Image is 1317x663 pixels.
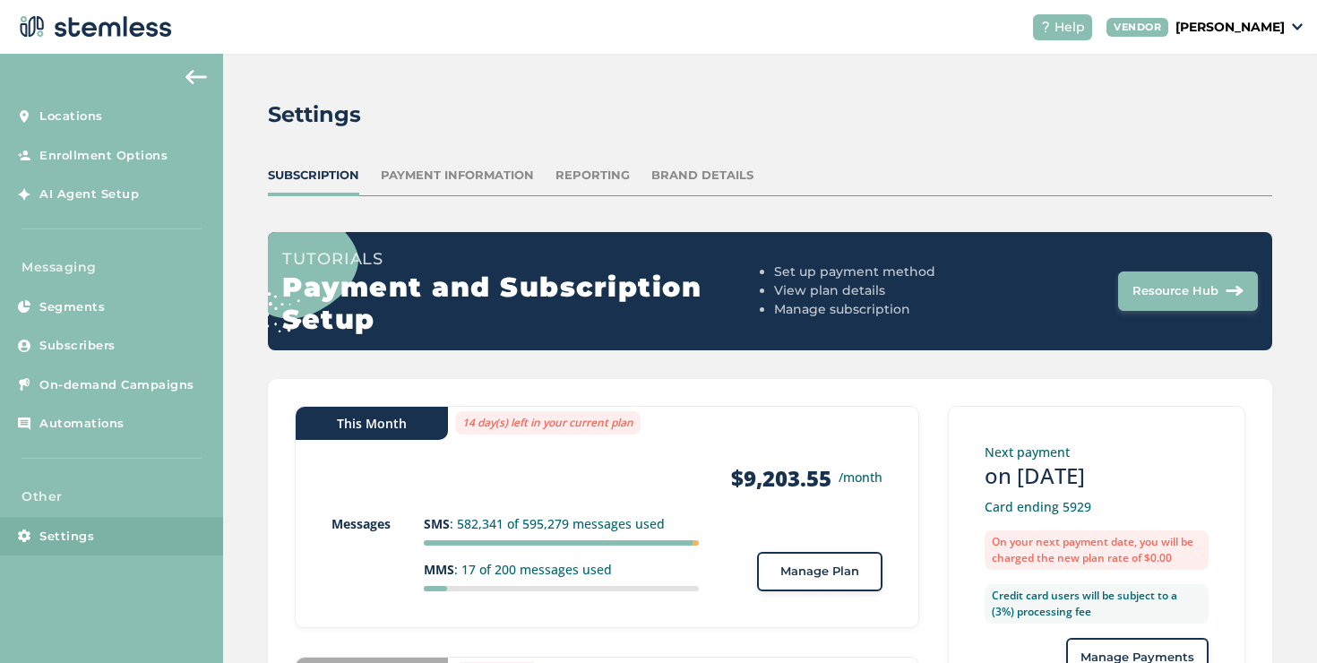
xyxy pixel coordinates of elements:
h2: Payment and Subscription Setup [282,271,766,336]
p: Next payment [985,443,1209,461]
h3: Tutorials [282,246,766,271]
span: Locations [39,108,103,125]
span: AI Agent Setup [39,185,139,203]
span: Enrollment Options [39,147,168,165]
p: Card ending 5929 [985,497,1209,516]
div: VENDOR [1106,18,1168,37]
p: : 17 of 200 messages used [424,560,699,579]
img: icon-help-white-03924b79.svg [1040,22,1051,32]
span: On-demand Campaigns [39,376,194,394]
li: Set up payment method [774,263,1012,281]
span: Automations [39,415,125,433]
h3: on [DATE] [985,461,1209,490]
span: Help [1054,18,1085,37]
iframe: Chat Widget [1227,577,1317,663]
label: 14 day(s) left in your current plan [455,411,641,435]
h2: Settings [268,99,361,131]
strong: MMS [424,561,454,578]
p: : 582,341 of 595,279 messages used [424,514,699,533]
strong: $9,203.55 [731,464,831,493]
span: Settings [39,528,94,546]
p: [PERSON_NAME] [1175,18,1285,37]
img: icon_down-arrow-small-66adaf34.svg [1292,23,1303,30]
span: Manage Plan [780,563,859,581]
li: Manage subscription [774,300,1012,319]
label: On your next payment date, you will be charged the new plan rate of $0.00 [985,530,1209,570]
span: Subscribers [39,337,116,355]
p: Messages [331,514,423,533]
img: icon-arrow-back-accent-c549486e.svg [185,70,207,84]
div: This Month [296,407,448,440]
label: Credit card users will be subject to a (3%) processing fee [985,584,1209,624]
span: Resource Hub [1132,282,1218,300]
span: Segments [39,298,105,316]
button: Resource Hub [1118,271,1258,311]
div: Subscription [268,167,359,185]
div: Brand Details [651,167,753,185]
button: Manage Plan [757,552,882,591]
img: logo-dark-0685b13c.svg [14,9,172,45]
small: /month [839,468,882,486]
li: View plan details [774,281,1012,300]
div: Payment Information [381,167,534,185]
div: Reporting [555,167,630,185]
strong: SMS [424,515,450,532]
